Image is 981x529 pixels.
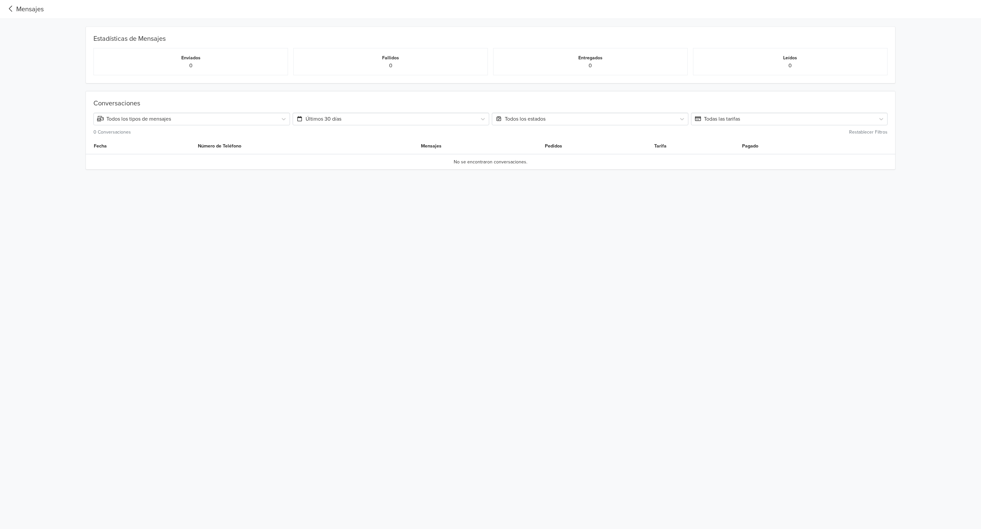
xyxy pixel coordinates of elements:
div: Estadísticas de Mensajes [91,27,890,45]
th: Fecha [86,139,194,154]
small: Entregados [578,55,603,61]
span: Todos los estados [495,116,546,122]
small: Restablecer Filtros [849,129,888,135]
small: Leídos [783,55,797,61]
th: Pedidos [541,139,650,154]
p: 0 [99,62,282,70]
span: Todos los tipos de mensajes [97,116,171,122]
p: 0 [299,62,482,70]
small: Enviados [181,55,201,61]
small: Fallidos [382,55,399,61]
p: 0 [499,62,682,70]
small: 0 Conversaciones [93,129,131,135]
p: 0 [699,62,882,70]
span: Últimos 30 días [296,116,341,122]
th: Mensajes [417,139,541,154]
span: No se encontraron conversaciones. [454,158,527,165]
th: Pagado [738,139,843,154]
span: Todas las tarifas [695,116,740,122]
th: Número de Teléfono [194,139,417,154]
a: Mensajes [5,4,44,14]
div: Conversaciones [93,99,888,110]
th: Tarifa [650,139,738,154]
